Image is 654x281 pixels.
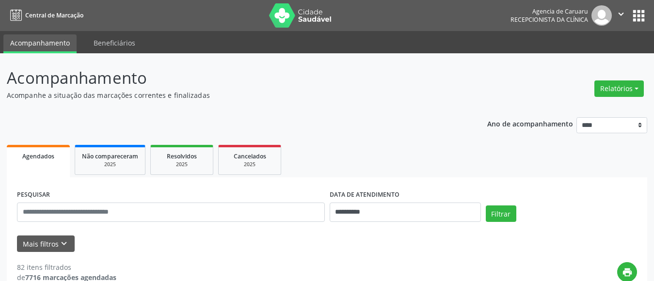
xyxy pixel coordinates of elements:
[7,66,455,90] p: Acompanhamento
[82,152,138,160] span: Não compareceram
[17,187,50,203] label: PESQUISAR
[612,5,630,26] button: 
[167,152,197,160] span: Resolvidos
[22,152,54,160] span: Agendados
[594,80,644,97] button: Relatórios
[7,7,83,23] a: Central de Marcação
[622,267,633,278] i: print
[616,9,626,19] i: 
[158,161,206,168] div: 2025
[225,161,274,168] div: 2025
[82,161,138,168] div: 2025
[3,34,77,53] a: Acompanhamento
[7,90,455,100] p: Acompanhe a situação das marcações correntes e finalizadas
[234,152,266,160] span: Cancelados
[59,238,69,249] i: keyboard_arrow_down
[510,7,588,16] div: Agencia de Caruaru
[486,205,516,222] button: Filtrar
[25,11,83,19] span: Central de Marcação
[87,34,142,51] a: Beneficiários
[630,7,647,24] button: apps
[510,16,588,24] span: Recepcionista da clínica
[17,235,75,252] button: Mais filtroskeyboard_arrow_down
[330,187,399,203] label: DATA DE ATENDIMENTO
[487,117,573,129] p: Ano de acompanhamento
[17,262,116,272] div: 82 itens filtrados
[591,5,612,26] img: img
